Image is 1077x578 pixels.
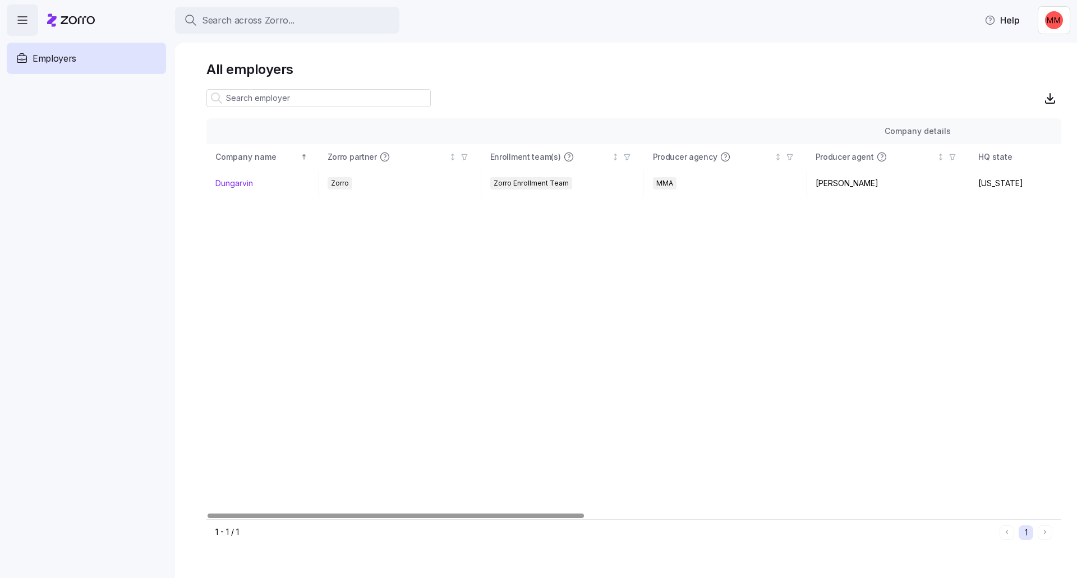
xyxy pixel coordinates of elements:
[1019,525,1033,540] button: 1
[816,151,874,163] span: Producer agent
[656,177,673,189] span: MMA
[300,153,308,161] div: Sorted ascending
[611,153,619,161] div: Not sorted
[490,151,561,163] span: Enrollment team(s)
[202,13,294,27] span: Search across Zorro...
[984,13,1020,27] span: Help
[175,7,399,34] button: Search across Zorro...
[937,153,945,161] div: Not sorted
[215,526,995,538] div: 1 - 1 / 1
[33,52,76,66] span: Employers
[449,153,457,161] div: Not sorted
[206,61,1061,78] h1: All employers
[7,43,166,74] a: Employers
[807,170,969,197] td: [PERSON_NAME]
[206,144,319,170] th: Company nameSorted ascending
[1045,11,1063,29] img: 7a060d5ab7c816cbe467fdbf4fb73b89
[774,153,782,161] div: Not sorted
[206,89,431,107] input: Search employer
[975,9,1029,31] button: Help
[319,144,481,170] th: Zorro partnerNot sorted
[331,177,349,189] span: Zorro
[807,144,969,170] th: Producer agentNot sorted
[494,177,569,189] span: Zorro Enrollment Team
[215,151,298,163] div: Company name
[215,178,253,189] a: Dungarvin
[1038,525,1052,540] button: Next page
[653,151,717,163] span: Producer agency
[328,151,377,163] span: Zorro partner
[644,144,807,170] th: Producer agencyNot sorted
[1000,525,1014,540] button: Previous page
[481,144,644,170] th: Enrollment team(s)Not sorted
